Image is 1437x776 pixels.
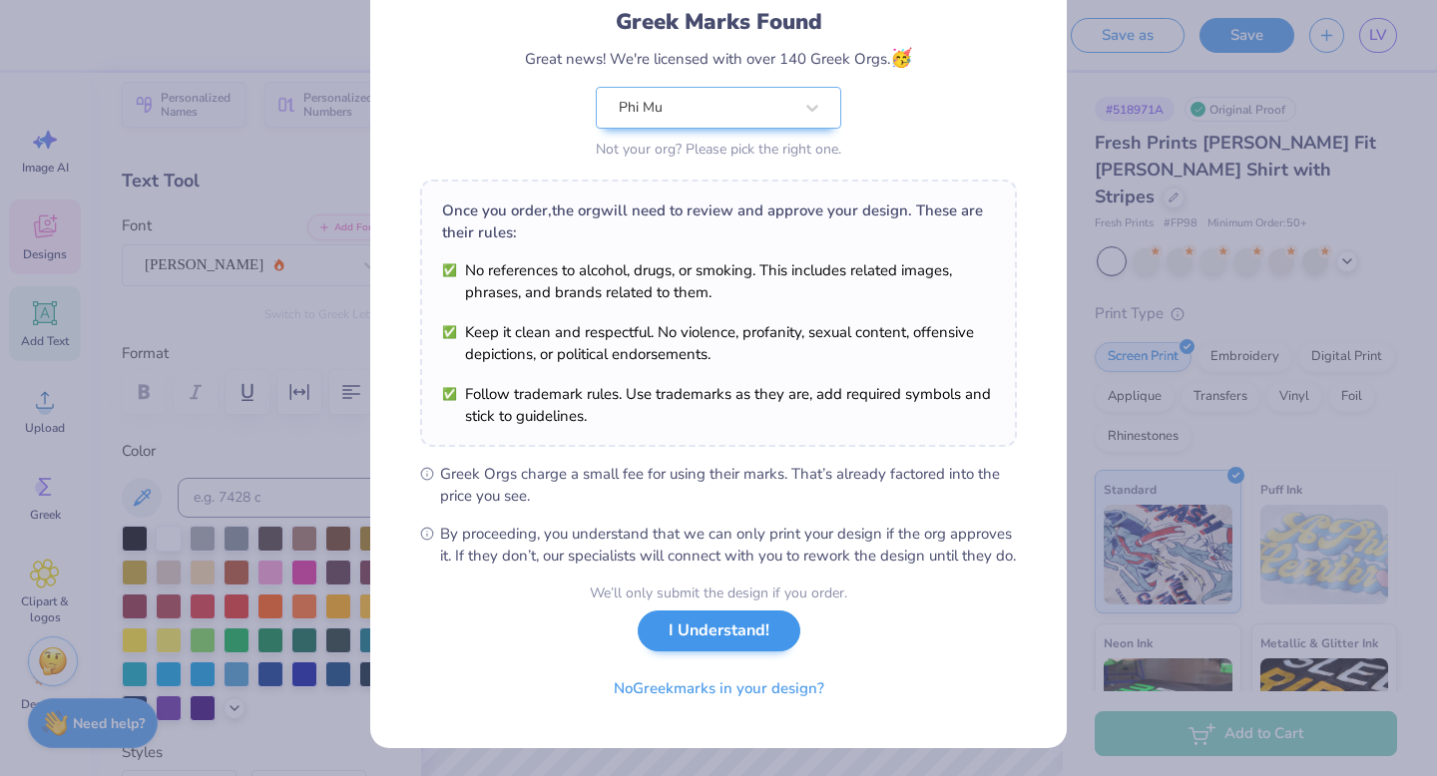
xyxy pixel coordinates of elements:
[638,610,800,651] button: I Understand!
[440,463,1017,507] span: Greek Orgs charge a small fee for using their marks. That’s already factored into the price you see.
[597,668,841,709] button: NoGreekmarks in your design?
[442,199,995,243] div: Once you order, the org will need to review and approve your design. These are their rules:
[596,139,841,160] div: Not your org? Please pick the right one.
[890,46,912,70] span: 🥳
[616,6,822,38] div: Greek Marks Found
[440,523,1017,567] span: By proceeding, you understand that we can only print your design if the org approves it. If they ...
[442,383,995,427] li: Follow trademark rules. Use trademarks as they are, add required symbols and stick to guidelines.
[442,259,995,303] li: No references to alcohol, drugs, or smoking. This includes related images, phrases, and brands re...
[525,45,912,72] div: Great news! We're licensed with over 140 Greek Orgs.
[590,582,847,603] div: We’ll only submit the design if you order.
[442,321,995,365] li: Keep it clean and respectful. No violence, profanity, sexual content, offensive depictions, or po...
